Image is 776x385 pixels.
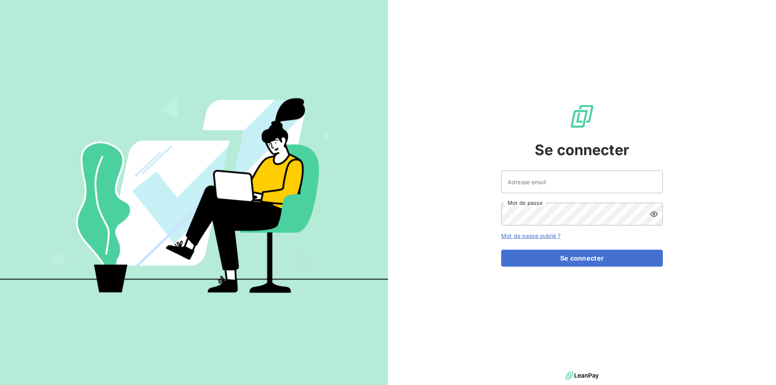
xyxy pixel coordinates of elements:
[569,103,595,129] img: Logo LeanPay
[501,232,561,239] a: Mot de passe oublié ?
[565,370,599,382] img: logo
[501,170,663,193] input: placeholder
[535,139,629,161] span: Se connecter
[501,250,663,267] button: Se connecter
